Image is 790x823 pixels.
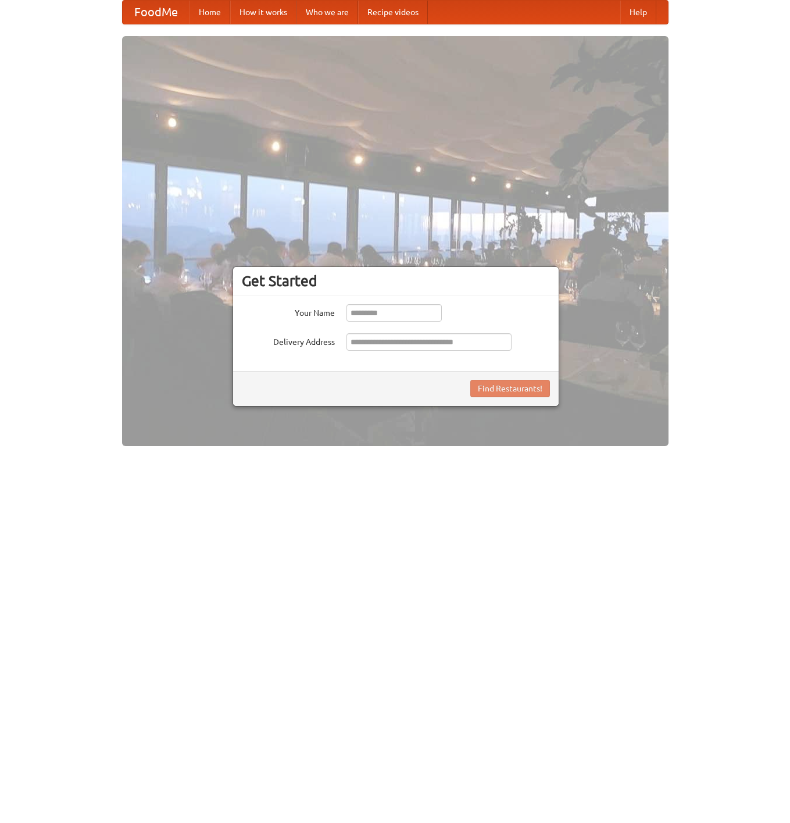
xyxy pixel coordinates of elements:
[620,1,656,24] a: Help
[242,304,335,319] label: Your Name
[123,1,190,24] a: FoodMe
[230,1,296,24] a: How it works
[358,1,428,24] a: Recipe videos
[242,272,550,290] h3: Get Started
[296,1,358,24] a: Who we are
[242,333,335,348] label: Delivery Address
[470,380,550,397] button: Find Restaurants!
[190,1,230,24] a: Home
